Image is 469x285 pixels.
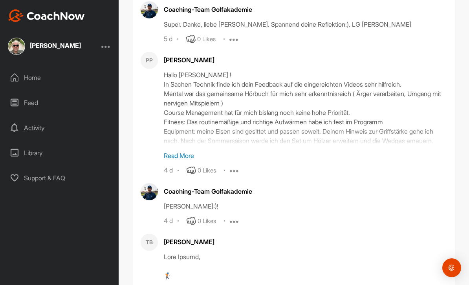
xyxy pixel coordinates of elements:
[4,143,115,163] div: Library
[4,168,115,188] div: Support & FAQ
[197,35,216,44] div: 0 Likes
[164,70,447,145] div: Hallo [PERSON_NAME] ! In Sachen Technik finde ich dein Feedback auf die eingereichten Videos sehr...
[164,201,447,211] div: [PERSON_NAME]:)!
[164,167,173,174] div: 4 d
[164,55,447,65] div: [PERSON_NAME]
[8,38,25,55] img: square_3e3e95fb19e0eb93f0e1a6ccdd155a0c.jpg
[4,93,115,113] div: Feed
[141,1,158,18] img: avatar
[141,183,158,200] img: avatar
[8,9,85,22] img: CoachNow
[164,187,447,196] div: Coaching-Team Golfakademie
[164,35,172,43] div: 5 d
[4,118,115,138] div: Activity
[30,42,81,49] div: [PERSON_NAME]
[164,5,447,14] div: Coaching-Team Golfakademie
[164,20,447,29] div: Super. Danke, liebe [PERSON_NAME]. Spannend deine Reflektion:). LG [PERSON_NAME]
[141,234,158,251] div: TB
[442,258,461,277] div: Open Intercom Messenger
[198,217,216,226] div: 0 Likes
[164,237,447,247] div: [PERSON_NAME]
[198,166,216,175] div: 0 Likes
[164,217,173,225] div: 4 d
[4,68,115,87] div: Home
[164,151,447,160] p: Read More
[141,52,158,69] div: PP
